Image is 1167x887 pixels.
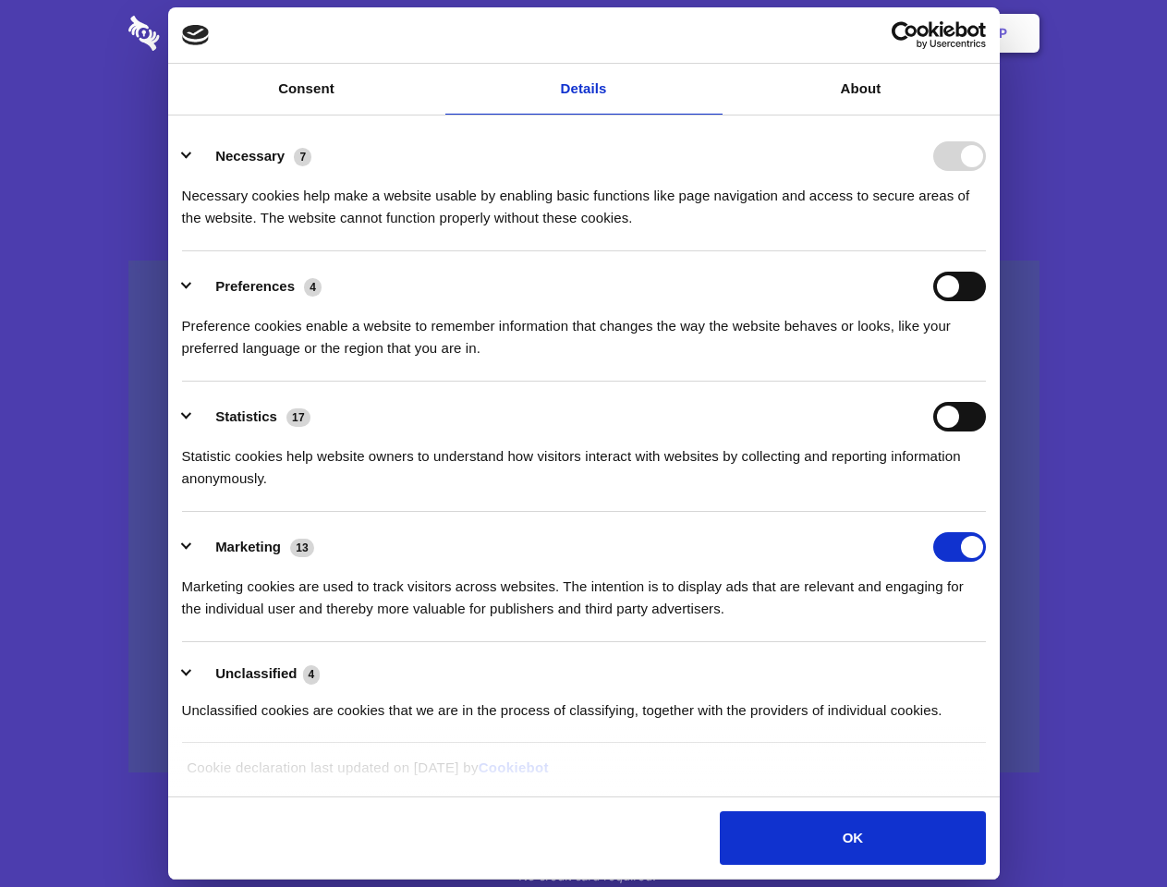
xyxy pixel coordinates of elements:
a: Pricing [542,5,623,62]
label: Marketing [215,539,281,554]
a: Contact [749,5,834,62]
span: 17 [286,408,310,427]
div: Preference cookies enable a website to remember information that changes the way the website beha... [182,301,986,359]
label: Preferences [215,278,295,294]
span: 7 [294,148,311,166]
button: Preferences (4) [182,272,334,301]
button: OK [720,811,985,865]
span: 4 [303,665,321,684]
a: About [723,64,1000,115]
div: Marketing cookies are used to track visitors across websites. The intention is to display ads tha... [182,562,986,620]
a: Details [445,64,723,115]
a: Cookiebot [479,759,549,775]
div: Cookie declaration last updated on [DATE] by [173,757,994,793]
iframe: Drift Widget Chat Controller [1075,795,1145,865]
div: Necessary cookies help make a website usable by enabling basic functions like page navigation and... [182,171,986,229]
h1: Eliminate Slack Data Loss. [128,83,1039,150]
button: Marketing (13) [182,532,326,562]
h4: Auto-redaction of sensitive data, encrypted data sharing and self-destructing private chats. Shar... [128,168,1039,229]
div: Unclassified cookies are cookies that we are in the process of classifying, together with the pro... [182,686,986,722]
span: 13 [290,539,314,557]
a: Wistia video thumbnail [128,261,1039,773]
a: Consent [168,64,445,115]
button: Statistics (17) [182,402,322,431]
a: Login [838,5,918,62]
img: logo-wordmark-white-trans-d4663122ce5f474addd5e946df7df03e33cb6a1c49d2221995e7729f52c070b2.svg [128,16,286,51]
div: Statistic cookies help website owners to understand how visitors interact with websites by collec... [182,431,986,490]
span: 4 [304,278,322,297]
button: Necessary (7) [182,141,323,171]
label: Necessary [215,148,285,164]
a: Usercentrics Cookiebot - opens in a new window [824,21,986,49]
label: Statistics [215,408,277,424]
button: Unclassified (4) [182,662,332,686]
img: logo [182,25,210,45]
